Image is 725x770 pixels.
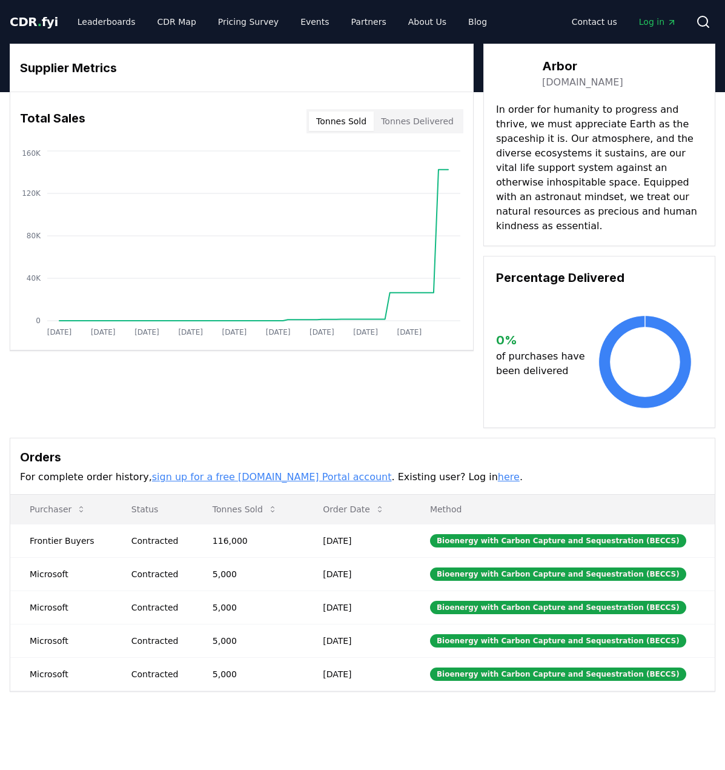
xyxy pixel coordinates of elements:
a: Pricing Survey [208,11,288,33]
div: Bioenergy with Carbon Capture and Sequestration (BECCS) [430,534,686,547]
tspan: [DATE] [91,328,116,336]
tspan: 160K [22,149,41,158]
tspan: 80K [27,232,41,240]
td: Microsoft [10,557,112,591]
a: Events [291,11,339,33]
tspan: [DATE] [266,328,291,336]
button: Tonnes Sold [309,112,374,131]
div: Contracted [131,601,184,614]
a: Blog [459,11,497,33]
a: here [498,471,520,483]
h3: Arbor [542,57,623,75]
span: . [38,15,42,29]
p: Method [420,503,705,515]
td: 116,000 [193,524,303,557]
td: [DATE] [303,557,411,591]
nav: Main [562,11,686,33]
td: 5,000 [193,657,303,691]
td: 5,000 [193,591,303,624]
p: of purchases have been delivered [496,349,588,378]
tspan: [DATE] [134,328,159,336]
h3: Orders [20,448,705,466]
span: CDR fyi [10,15,58,29]
tspan: [DATE] [353,328,378,336]
a: About Us [399,11,456,33]
td: [DATE] [303,524,411,557]
div: Bioenergy with Carbon Capture and Sequestration (BECCS) [430,567,686,581]
tspan: [DATE] [397,328,422,336]
div: Contracted [131,668,184,680]
tspan: 40K [27,274,41,283]
button: Tonnes Sold [203,497,287,521]
div: Contracted [131,635,184,647]
p: For complete order history, . Existing user? Log in . [20,470,705,484]
a: Contact us [562,11,627,33]
td: Microsoft [10,657,112,691]
tspan: [DATE] [47,328,72,336]
h3: Supplier Metrics [20,59,463,77]
td: Frontier Buyers [10,524,112,557]
td: [DATE] [303,657,411,691]
span: Log in [639,16,677,28]
div: Contracted [131,568,184,580]
nav: Main [68,11,497,33]
button: Purchaser [20,497,96,521]
td: Microsoft [10,591,112,624]
button: Order Date [313,497,394,521]
a: [DOMAIN_NAME] [542,75,623,90]
td: 5,000 [193,557,303,591]
tspan: [DATE] [178,328,203,336]
a: Leaderboards [68,11,145,33]
tspan: [DATE] [310,328,334,336]
div: Contracted [131,535,184,547]
div: Bioenergy with Carbon Capture and Sequestration (BECCS) [430,634,686,648]
h3: 0 % [496,331,588,349]
a: Log in [629,11,686,33]
a: sign up for a free [DOMAIN_NAME] Portal account [152,471,392,483]
h3: Total Sales [20,109,85,133]
a: Partners [342,11,396,33]
tspan: 120K [22,189,41,198]
a: CDR.fyi [10,13,58,30]
tspan: [DATE] [222,328,247,336]
div: Bioenergy with Carbon Capture and Sequestration (BECCS) [430,668,686,681]
button: Tonnes Delivered [374,112,461,131]
td: [DATE] [303,624,411,657]
tspan: 0 [36,316,41,325]
img: Arbor-logo [496,56,530,90]
td: 5,000 [193,624,303,657]
h3: Percentage Delivered [496,269,703,287]
td: Microsoft [10,624,112,657]
td: [DATE] [303,591,411,624]
div: Bioenergy with Carbon Capture and Sequestration (BECCS) [430,601,686,614]
a: CDR Map [148,11,206,33]
p: Status [122,503,184,515]
p: In order for humanity to progress and thrive, we must appreciate Earth as the spaceship it is. Ou... [496,102,703,233]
